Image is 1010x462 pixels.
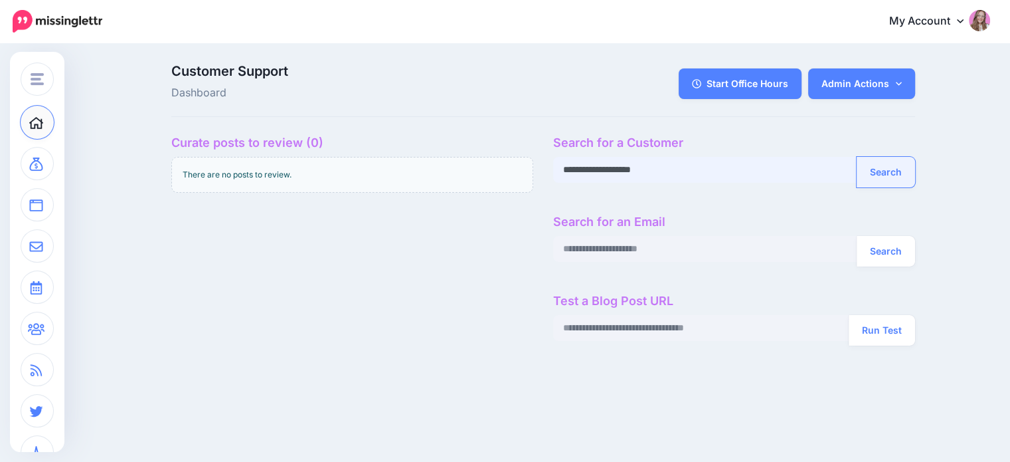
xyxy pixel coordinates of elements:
h4: Search for a Customer [553,136,915,150]
button: Run Test [849,315,915,346]
h4: Curate posts to review (0) [171,136,533,150]
img: menu.png [31,73,44,85]
div: There are no posts to review. [171,157,533,193]
a: Start Office Hours [679,68,801,99]
h4: Search for an Email [553,215,915,229]
h4: Test a Blog Post URL [553,294,915,308]
span: Customer Support [171,64,661,78]
span: Dashboard [171,84,661,102]
button: Search [857,236,915,267]
img: Missinglettr [13,10,102,33]
button: Search [857,157,915,187]
a: Admin Actions [808,68,915,99]
a: My Account [876,5,990,38]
